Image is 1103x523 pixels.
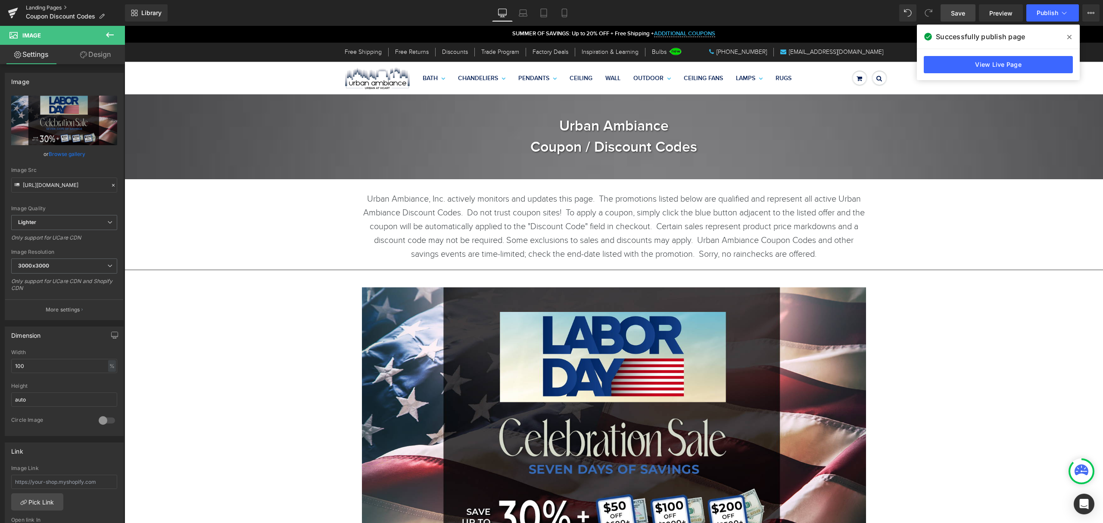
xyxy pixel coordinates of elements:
[1026,4,1079,22] button: Publish
[5,299,123,320] button: More settings
[408,22,444,31] a: Factory Deals
[989,9,1013,18] span: Preview
[11,73,29,85] div: Image
[46,306,80,314] p: More settings
[920,4,937,22] button: Redo
[11,517,117,523] div: Open link In
[585,22,642,31] a: [PHONE_NUMBER]
[492,4,513,22] a: Desktop
[656,22,759,31] a: [EMAIL_ADDRESS][DOMAIN_NAME]
[11,205,117,212] div: Image Quality
[357,22,395,31] a: Trade Program
[11,417,90,426] div: Circle Image
[924,56,1073,73] a: View Live Page
[292,37,327,68] a: Bath
[554,4,575,22] a: Mobile
[936,31,1025,42] span: Successfully publish page
[271,22,304,31] a: Free Returns
[11,149,117,159] div: or
[406,93,573,129] strong: Urban Ambiance Coupon / Discount Codes
[141,9,162,17] span: Library
[220,22,257,31] a: Free Shipping
[951,9,965,18] span: Save
[553,37,605,68] a: Ceiling Fans
[64,45,127,64] a: Design
[11,234,117,247] div: Only support for UCare CDN
[387,37,439,68] a: Pendants
[513,4,533,22] a: Laptop
[11,327,41,339] div: Dimension
[237,166,742,235] p: Urban Ambiance, Inc. actively monitors and updates this page. The promotions listed below are qua...
[1082,4,1100,22] button: More
[11,493,63,511] a: Pick Link
[11,249,117,255] div: Image Resolution
[439,37,474,68] a: Ceiling
[318,22,343,31] a: Discounts
[11,177,117,193] input: Link
[645,37,673,68] a: Rugs
[11,443,23,455] div: Link
[530,5,591,11] a: ADDITIONAL COUPONS
[11,392,117,407] input: auto
[11,359,117,373] input: auto
[221,37,285,68] img: Urban Ambiance
[49,146,85,162] a: Browse gallery
[457,22,514,31] a: Inspiration & Learning
[502,37,553,68] a: Outdoor
[533,4,554,22] a: Tablet
[605,37,645,68] a: Lamps
[125,4,168,22] a: New Library
[11,167,117,173] div: Image Src
[108,360,116,372] div: %
[22,32,41,39] span: Image
[11,349,117,355] div: Width
[11,278,117,297] div: Only support for UCare CDN and Shopify CDN
[327,37,387,68] a: Chandeliers
[26,4,125,11] a: Landing Pages
[1037,9,1058,16] span: Publish
[18,219,36,225] b: Lighter
[26,13,95,20] span: Coupon Discount Codes
[11,465,117,471] div: Image Link
[11,475,117,489] input: https://your-shop.myshopify.com
[474,37,502,68] a: Wall
[1074,494,1094,514] div: Open Intercom Messenger
[979,4,1023,22] a: Preview
[899,4,916,22] button: Undo
[18,262,49,269] b: 3000x3000
[527,22,542,31] a: Bulbs
[544,22,557,31] img: 00_-_Arrow_Bubble_New.png
[11,383,117,389] div: Height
